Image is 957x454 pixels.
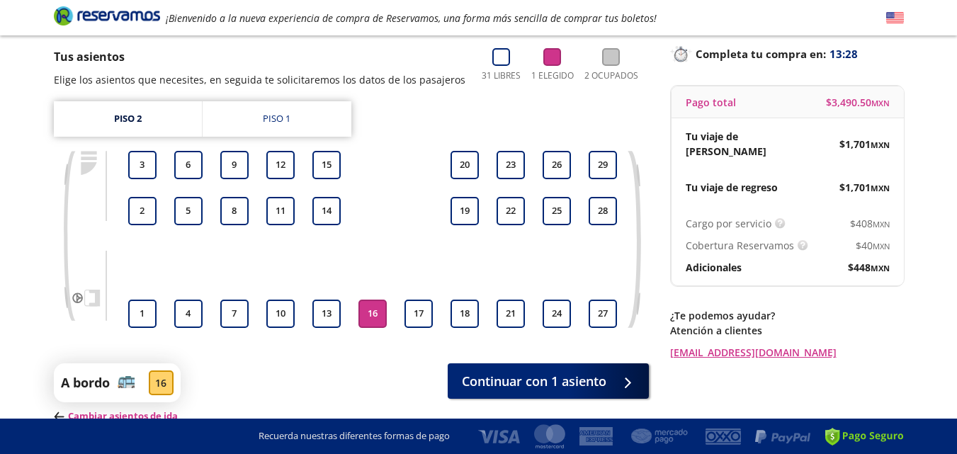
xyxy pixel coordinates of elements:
p: Adicionales [686,260,742,275]
p: A bordo [61,373,110,392]
em: ¡Bienvenido a la nueva experiencia de compra de Reservamos, una forma más sencilla de comprar tus... [166,11,657,25]
div: Piso 1 [263,112,290,126]
button: 14 [312,197,341,225]
button: 5 [174,197,203,225]
div: 16 [149,370,174,395]
small: MXN [873,219,890,229]
button: 20 [451,151,479,179]
button: 8 [220,197,249,225]
span: $ 1,701 [839,180,890,195]
button: 4 [174,300,203,328]
button: 1 [128,300,157,328]
button: 13 [312,300,341,328]
button: 6 [174,151,203,179]
button: 18 [451,300,479,328]
p: Elige los asientos que necesites, en seguida te solicitaremos los datos de los pasajeros [54,72,465,87]
p: 2 Ocupados [584,69,638,82]
span: $ 3,490.50 [826,95,890,110]
button: 25 [543,197,571,225]
button: 15 [312,151,341,179]
i: Brand Logo [54,5,160,26]
button: 27 [589,300,617,328]
button: 17 [404,300,433,328]
button: 29 [589,151,617,179]
button: 23 [497,151,525,179]
small: MXN [873,241,890,251]
button: 7 [220,300,249,328]
p: Tu viaje de regreso [686,180,778,195]
small: MXN [871,98,890,108]
p: Cargo por servicio [686,216,771,231]
p: Tus asientos [54,48,465,65]
button: 11 [266,197,295,225]
span: $ 1,701 [839,137,890,152]
button: 19 [451,197,479,225]
p: Atención a clientes [670,323,904,338]
p: 1 Elegido [531,69,574,82]
button: Continuar con 1 asiento [448,363,649,399]
button: 10 [266,300,295,328]
button: English [886,9,904,27]
small: MXN [871,183,890,193]
button: 22 [497,197,525,225]
p: ¿Te podemos ayudar? [670,308,904,323]
p: Cambiar asientos de ida [54,409,181,424]
p: Pago total [686,95,736,110]
p: Tu viaje de [PERSON_NAME] [686,129,788,159]
span: $ 448 [848,260,890,275]
button: 28 [589,197,617,225]
button: 24 [543,300,571,328]
p: 31 Libres [482,69,521,82]
span: $ 40 [856,238,890,253]
small: MXN [871,140,890,150]
button: 16 [358,300,387,328]
a: Piso 2 [54,101,202,137]
a: Piso 1 [203,101,351,137]
button: 9 [220,151,249,179]
p: Completa tu compra en : [670,44,904,64]
p: Recuerda nuestras diferentes formas de pago [259,429,450,443]
button: 21 [497,300,525,328]
span: Continuar con 1 asiento [462,372,606,391]
button: 3 [128,151,157,179]
p: Cobertura Reservamos [686,238,794,253]
button: 12 [266,151,295,179]
span: 13:28 [829,46,858,62]
small: MXN [871,263,890,273]
button: 26 [543,151,571,179]
button: 2 [128,197,157,225]
a: [EMAIL_ADDRESS][DOMAIN_NAME] [670,345,904,360]
a: Brand Logo [54,5,160,30]
span: $ 408 [850,216,890,231]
